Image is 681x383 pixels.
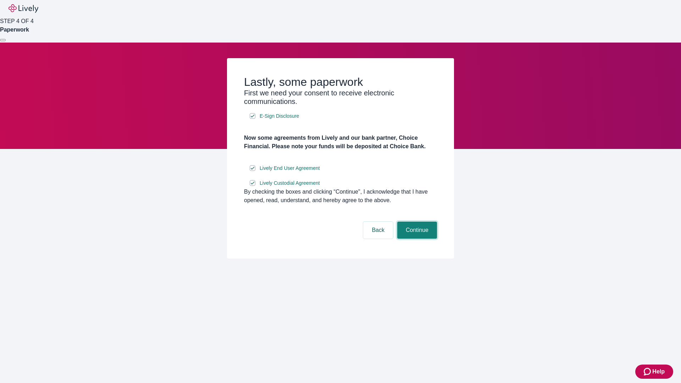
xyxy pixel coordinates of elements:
button: Zendesk support iconHelp [635,365,673,379]
span: Lively End User Agreement [260,165,320,172]
img: Lively [9,4,38,13]
a: e-sign disclosure document [258,179,321,188]
a: e-sign disclosure document [258,112,300,121]
h3: First we need your consent to receive electronic communications. [244,89,437,106]
h2: Lastly, some paperwork [244,75,437,89]
span: E-Sign Disclosure [260,112,299,120]
svg: Zendesk support icon [644,367,652,376]
span: Lively Custodial Agreement [260,179,320,187]
button: Continue [397,222,437,239]
h4: Now some agreements from Lively and our bank partner, Choice Financial. Please note your funds wi... [244,134,437,151]
a: e-sign disclosure document [258,164,321,173]
button: Back [363,222,393,239]
span: Help [652,367,665,376]
div: By checking the boxes and clicking “Continue", I acknowledge that I have opened, read, understand... [244,188,437,205]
